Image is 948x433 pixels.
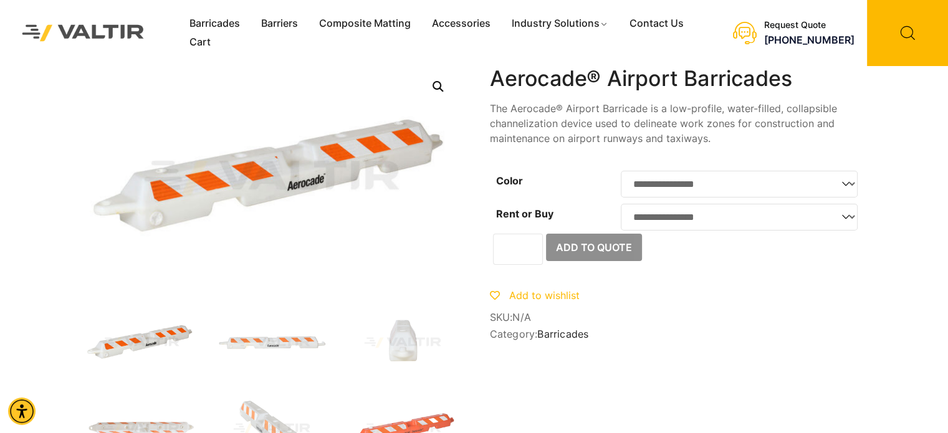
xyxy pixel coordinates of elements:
[501,14,619,33] a: Industry Solutions
[251,14,309,33] a: Barriers
[619,14,694,33] a: Contact Us
[493,234,543,265] input: Product quantity
[490,312,864,323] span: SKU:
[85,309,197,376] img: Aerocade_Nat_3Q-1.jpg
[537,328,588,340] a: Barricades
[496,207,553,220] label: Rent or Buy
[490,101,864,146] p: The Aerocade® Airport Barricade is a low-profile, water-filled, collapsible channelization device...
[512,311,531,323] span: N/A
[490,289,580,302] a: Add to wishlist
[546,234,642,261] button: Add to Quote
[490,328,864,340] span: Category:
[347,309,459,376] img: Aerocade_Nat_Side.jpg
[9,12,157,54] img: Valtir Rentals
[421,14,501,33] a: Accessories
[764,20,855,31] div: Request Quote
[490,66,864,92] h1: Aerocade® Airport Barricades
[309,14,421,33] a: Composite Matting
[496,174,523,187] label: Color
[179,33,221,52] a: Cart
[179,14,251,33] a: Barricades
[764,34,855,46] a: call (888) 496-3625
[216,309,328,376] img: Aerocade_Nat_Front-1.jpg
[8,397,36,425] div: Accessibility Menu
[509,289,580,302] span: Add to wishlist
